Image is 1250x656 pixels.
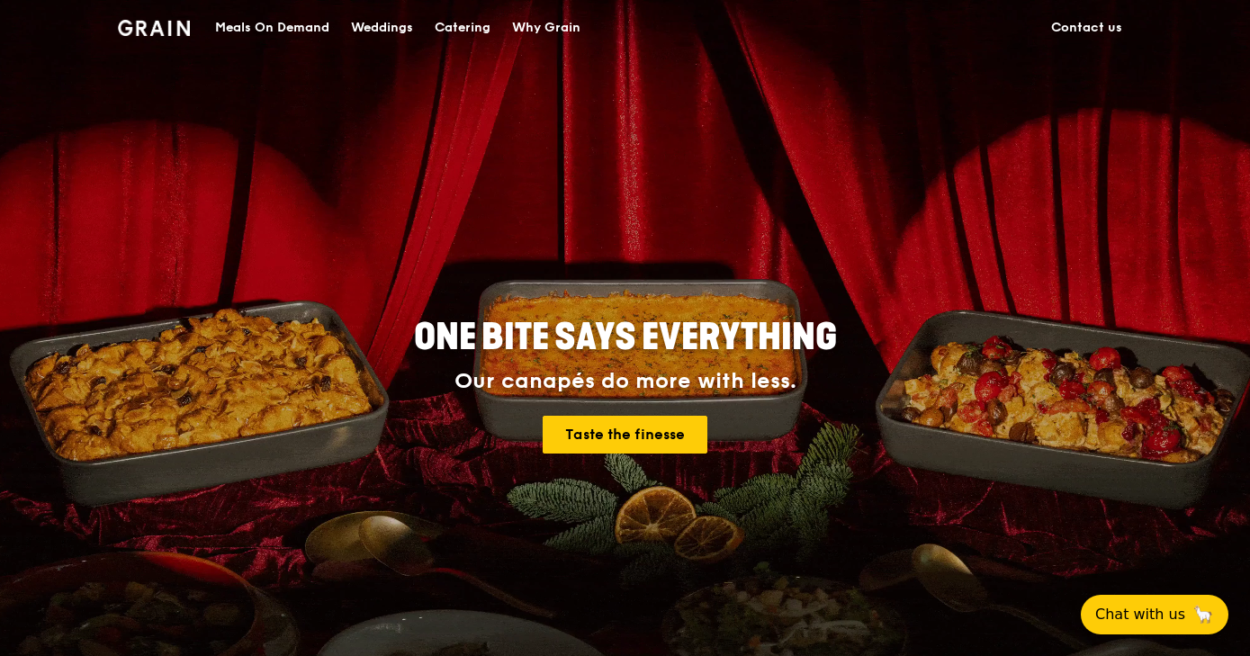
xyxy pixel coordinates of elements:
div: Catering [435,1,490,55]
a: Catering [424,1,501,55]
div: Our canapés do more with less. [301,369,949,394]
div: Why Grain [512,1,580,55]
img: Grain [118,20,191,36]
button: Chat with us🦙 [1081,595,1228,634]
span: Chat with us [1095,604,1185,625]
a: Taste the finesse [543,416,707,454]
div: Meals On Demand [215,1,329,55]
a: Weddings [340,1,424,55]
a: Why Grain [501,1,591,55]
span: 🦙 [1192,604,1214,625]
a: Contact us [1040,1,1133,55]
span: ONE BITE SAYS EVERYTHING [414,316,837,359]
div: Weddings [351,1,413,55]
